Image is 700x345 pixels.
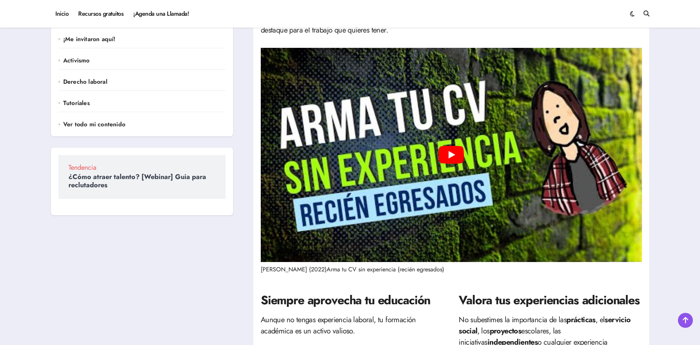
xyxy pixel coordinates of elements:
[63,78,226,86] a: Derecho laboral
[261,314,444,337] p: Aunque no tengas experiencia laboral, tu formación académica es un activo valioso.
[566,314,596,325] strong: prácticas
[68,164,215,171] span: Tendencia
[261,265,642,274] figcaption: [PERSON_NAME] (2022)Arma tu CV sin experiencia (recién egresados)
[261,292,444,309] h2: Siempre aprovecha tu educación
[73,4,128,24] a: Recursos gratuitos
[490,326,522,336] strong: proyectos
[459,292,642,309] h2: Valora tus experiencias adicionales
[63,35,226,43] a: ¡Me invitaron aquí!
[63,120,226,129] a: Ver todo mi contenido
[68,172,206,190] a: ¿Cómo atraer talento? [Webinar] Guia para reclutadores
[128,4,194,24] a: ¡Agenda una Llamada!
[51,4,74,24] a: Inicio
[63,56,226,65] a: Activismo
[459,314,630,336] strong: servicio social
[63,99,226,107] a: Tutoriales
